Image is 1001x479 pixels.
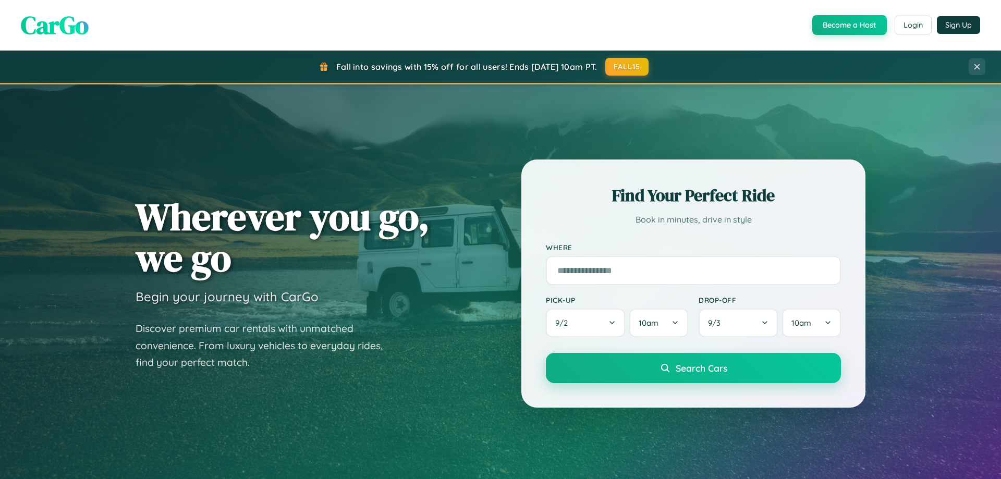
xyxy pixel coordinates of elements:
[782,309,841,337] button: 10am
[136,320,396,371] p: Discover premium car rentals with unmatched convenience. From luxury vehicles to everyday rides, ...
[937,16,980,34] button: Sign Up
[21,8,89,42] span: CarGo
[546,296,688,304] label: Pick-up
[812,15,887,35] button: Become a Host
[791,318,811,328] span: 10am
[336,62,597,72] span: Fall into savings with 15% off for all users! Ends [DATE] 10am PT.
[708,318,726,328] span: 9 / 3
[629,309,688,337] button: 10am
[676,362,727,374] span: Search Cars
[639,318,658,328] span: 10am
[546,353,841,383] button: Search Cars
[136,289,319,304] h3: Begin your journey with CarGo
[136,196,430,278] h1: Wherever you go, we go
[555,318,573,328] span: 9 / 2
[546,309,625,337] button: 9/2
[699,309,778,337] button: 9/3
[895,16,932,34] button: Login
[546,212,841,227] p: Book in minutes, drive in style
[546,243,841,252] label: Where
[605,58,649,76] button: FALL15
[699,296,841,304] label: Drop-off
[546,184,841,207] h2: Find Your Perfect Ride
